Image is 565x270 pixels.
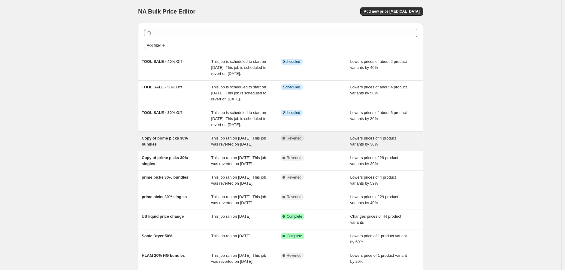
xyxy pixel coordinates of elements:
[350,234,407,244] span: Lowers price of 1 product variant by 50%
[144,42,168,49] button: Add filter
[211,175,266,186] span: This job ran on [DATE]. This job was reverted on [DATE].
[142,155,188,166] span: Copy of prime picks 30% singles
[287,253,301,258] span: Reverted
[283,59,300,64] span: Scheduled
[211,136,266,146] span: This job ran on [DATE]. This job was reverted on [DATE].
[142,175,188,179] span: prime picks 30% bundles
[350,155,398,166] span: Lowers prices of 29 product variants by 30%
[287,234,302,238] span: Complete
[287,175,301,180] span: Reverted
[350,59,407,70] span: Lowers prices of about 2 product variants by 40%
[287,136,301,141] span: Reverted
[287,214,302,219] span: Complete
[350,110,407,121] span: Lowers prices of about 6 product variants by 30%
[211,234,252,238] span: This job ran on [DATE].
[147,43,161,48] span: Add filter
[138,8,195,15] span: NA Bulk Price Editor
[142,85,182,89] span: TOOL SALE - 50% Off
[142,59,182,64] span: TOOL SALE - 40% Off
[211,110,267,127] span: This job is scheduled to start on [DATE]. This job is scheduled to revert on [DATE].
[283,110,300,115] span: Scheduled
[142,253,185,258] span: HLAM 20% HG bundles
[287,195,301,199] span: Reverted
[142,110,182,115] span: TOOL SALE - 30% Off
[211,253,266,264] span: This job ran on [DATE]. This job was reverted on [DATE].
[211,59,267,76] span: This job is scheduled to start on [DATE]. This job is scheduled to revert on [DATE].
[211,155,266,166] span: This job ran on [DATE]. This job was reverted on [DATE].
[211,85,267,101] span: This job is scheduled to start on [DATE]. This job is scheduled to revert on [DATE].
[350,214,401,225] span: Changes prices of 44 product variants
[350,195,398,205] span: Lowers prices of 29 product variants by 40%
[350,136,396,146] span: Lowers prices of 4 product variants by 30%
[142,195,187,199] span: prime picks 30% singles
[211,195,266,205] span: This job ran on [DATE]. This job was reverted on [DATE].
[287,155,301,160] span: Reverted
[350,175,396,186] span: Lowers prices of 4 product variants by 59%
[142,136,188,146] span: Copy of prime picks 30% bundles
[283,85,300,90] span: Scheduled
[364,9,420,14] span: Add new price [MEDICAL_DATA]
[350,253,407,264] span: Lowers price of 1 product variant by 20%
[142,214,184,219] span: US liquid price change
[350,85,407,95] span: Lowers prices of about 4 product variants by 50%
[211,214,252,219] span: This job ran on [DATE].
[142,234,173,238] span: Sonic Dryer 50%
[360,7,423,16] button: Add new price [MEDICAL_DATA]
